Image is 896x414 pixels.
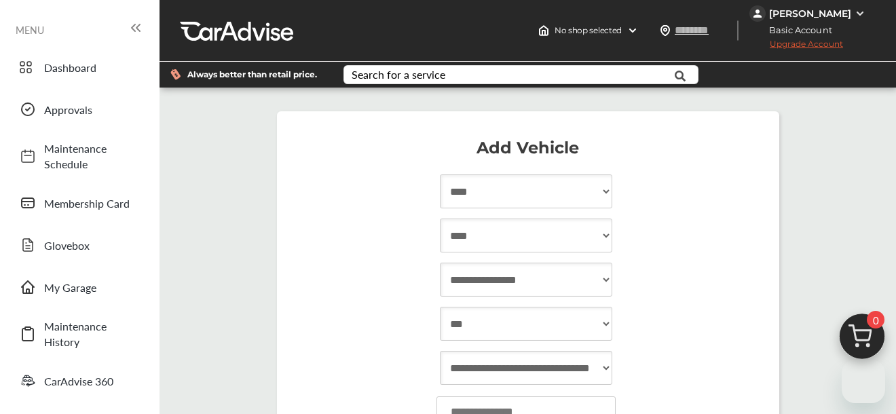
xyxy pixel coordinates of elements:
[12,92,146,127] a: Approvals
[737,20,739,41] img: header-divider.bc55588e.svg
[12,134,146,178] a: Maintenance Schedule
[12,312,146,356] a: Maintenance History
[855,8,865,19] img: WGsFRI8htEPBVLJbROoPRyZpYNWhNONpIPPETTm6eUC0GeLEiAAAAAElFTkSuQmCC
[352,69,445,80] div: Search for a service
[12,50,146,85] a: Dashboard
[187,71,317,79] span: Always better than retail price.
[44,280,139,295] span: My Garage
[12,269,146,305] a: My Garage
[751,23,842,37] span: Basic Account
[627,25,638,36] img: header-down-arrow.9dd2ce7d.svg
[44,318,139,350] span: Maintenance History
[44,195,139,211] span: Membership Card
[44,60,139,75] span: Dashboard
[538,25,549,36] img: header-home-logo.8d720a4f.svg
[12,185,146,221] a: Membership Card
[749,39,843,56] span: Upgrade Account
[170,69,181,80] img: dollor_label_vector.a70140d1.svg
[660,25,671,36] img: location_vector.a44bc228.svg
[749,5,766,22] img: jVpblrzwTbfkPYzPPzSLxeg0AAAAASUVORK5CYII=
[555,25,622,36] span: No shop selected
[44,373,139,389] span: CarAdvise 360
[12,363,146,398] a: CarAdvise 360
[291,141,766,155] p: Add Vehicle
[44,238,139,253] span: Glovebox
[12,227,146,263] a: Glovebox
[769,7,851,20] div: [PERSON_NAME]
[842,360,885,403] iframe: Button to launch messaging window
[44,140,139,172] span: Maintenance Schedule
[867,311,884,328] span: 0
[16,24,44,35] span: MENU
[829,307,895,373] img: cart_icon.3d0951e8.svg
[44,102,139,117] span: Approvals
